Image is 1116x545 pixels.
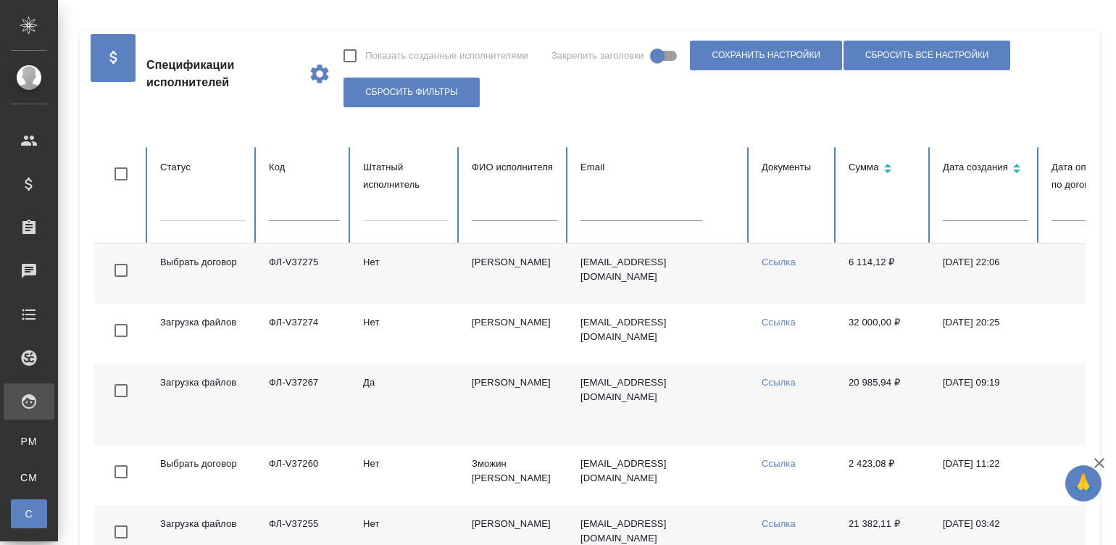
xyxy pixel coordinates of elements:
[106,375,136,406] span: Toggle Row Selected
[865,49,988,62] span: Сбросить все настройки
[149,364,257,445] td: Загрузка файлов
[762,377,796,388] a: Ссылка
[472,159,557,176] div: ФИО исполнителя
[363,159,449,194] div: Штатный исполнитель
[149,244,257,304] td: Выбрать договор
[257,445,351,505] td: ФЛ-V37260
[690,41,842,70] button: Сохранить настройки
[1065,465,1102,502] button: 🙏
[569,304,750,364] td: [EMAIL_ADDRESS][DOMAIN_NAME]
[365,49,528,63] span: Показать созданные исполнителями
[18,470,40,485] span: CM
[931,304,1040,364] td: [DATE] 20:25
[351,304,460,364] td: Нет
[943,159,1028,180] div: Сортировка
[269,159,340,176] div: Код
[11,499,47,528] a: С
[149,445,257,505] td: Выбрать договор
[365,86,458,99] span: Сбросить фильтры
[837,445,931,505] td: 2 423,08 ₽
[569,244,750,304] td: [EMAIL_ADDRESS][DOMAIN_NAME]
[106,255,136,286] span: Toggle Row Selected
[1071,468,1096,499] span: 🙏
[580,159,738,176] div: Email
[460,304,569,364] td: [PERSON_NAME]
[460,244,569,304] td: [PERSON_NAME]
[146,57,296,91] span: Спецификации исполнителей
[931,364,1040,445] td: [DATE] 09:19
[257,244,351,304] td: ФЛ-V37275
[762,518,796,529] a: Ссылка
[106,315,136,346] span: Toggle Row Selected
[569,445,750,505] td: [EMAIL_ADDRESS][DOMAIN_NAME]
[149,304,257,364] td: Загрузка файлов
[762,257,796,267] a: Ссылка
[257,304,351,364] td: ФЛ-V37274
[762,159,825,176] div: Документы
[460,445,569,505] td: Зможин [PERSON_NAME]
[931,244,1040,304] td: [DATE] 22:06
[18,507,40,521] span: С
[837,364,931,445] td: 20 985,94 ₽
[712,49,820,62] span: Сохранить настройки
[106,457,136,487] span: Toggle Row Selected
[931,445,1040,505] td: [DATE] 11:22
[11,463,47,492] a: CM
[343,78,480,107] button: Сбросить фильтры
[837,304,931,364] td: 32 000,00 ₽
[844,41,1010,70] button: Сбросить все настройки
[11,427,47,456] a: PM
[351,244,460,304] td: Нет
[460,364,569,445] td: [PERSON_NAME]
[551,49,644,63] span: Закрепить заголовки
[569,364,750,445] td: [EMAIL_ADDRESS][DOMAIN_NAME]
[351,445,460,505] td: Нет
[762,317,796,328] a: Ссылка
[837,244,931,304] td: 6 114,12 ₽
[160,159,246,176] div: Статус
[762,458,796,469] a: Ссылка
[18,434,40,449] span: PM
[257,364,351,445] td: ФЛ-V37267
[351,364,460,445] td: Да
[849,159,920,180] div: Сортировка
